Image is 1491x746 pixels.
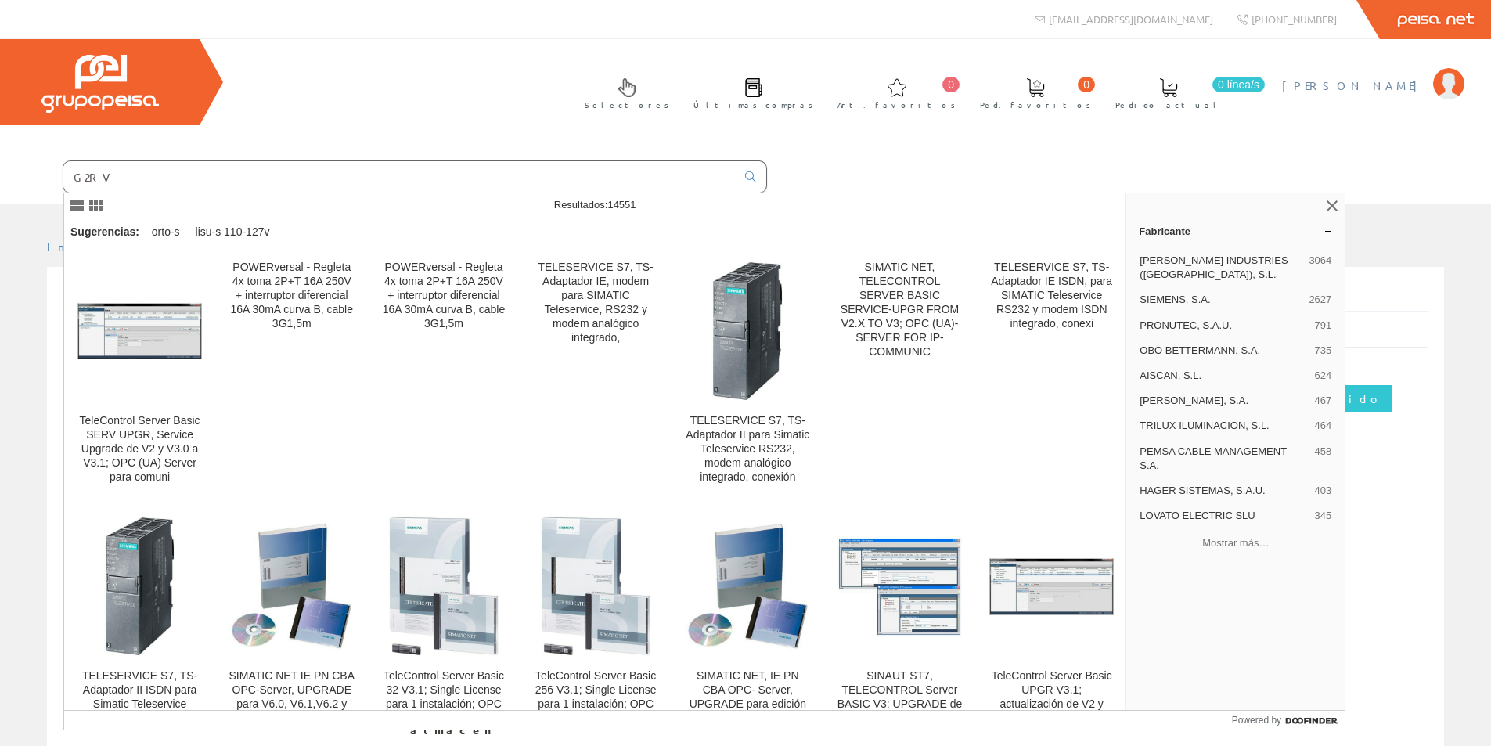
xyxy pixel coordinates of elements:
span: [PERSON_NAME] [1282,77,1425,93]
span: Selectores [585,97,669,113]
span: [PHONE_NUMBER] [1252,13,1337,26]
span: [PERSON_NAME] INDUSTRIES ([GEOGRAPHIC_DATA]), S.L. [1140,254,1302,282]
a: TeleControl Server Basic SERV UPGR, Service Upgrade de V2 y V3.0 a V3.1; OPC (UA) Server para com... [64,248,215,503]
span: Últimas compras [693,97,813,113]
a: Inicio [47,240,113,254]
a: 0 línea/s Pedido actual [1100,65,1269,119]
span: LOVATO ELECTRIC SLU [1140,509,1308,523]
div: POWERversal - Regleta 4x toma 2P+T 16A 250V + interruptor diferencial 16A 30mA curva B, cable 3G1,5m [229,261,355,331]
div: SIMATIC NET, TELECONTROL SERVER BASIC SERVICE-UPGR FROM V2.X TO V3; OPC (UA)-SERVER FOR IP- COMMUNIC [837,261,963,359]
span: 2627 [1309,293,1331,307]
span: [EMAIL_ADDRESS][DOMAIN_NAME] [1049,13,1213,26]
a: Powered by [1232,711,1345,730]
a: Últimas compras [678,65,821,119]
img: TELESERVICE S7, TS-Adaptador II ISDN para Simatic Teleservice RS232, modem RDSI integrado, conexión [104,516,176,657]
div: TELESERVICE S7, TS-Adaptador II ISDN para Simatic Teleservice RS232, modem RDSI integrado, conexión [77,669,203,740]
span: 458 [1315,445,1332,473]
span: 735 [1315,344,1332,358]
span: PRONUTEC, S.A.U. [1140,319,1308,333]
img: TeleControl Server Basic 256 V3.1; Single License para 1 instalación; OPC (UA) Server para comunicac [540,516,650,657]
span: 464 [1315,419,1332,433]
div: lisu-s 110-127v [189,218,276,247]
span: Powered by [1232,713,1281,727]
img: SINAUT ST7, TELECONTROL Server BASIC V3; UPGRADE de V2.X a V3; OPC (UA)-SERVER comunicación IP con S [837,536,963,636]
div: SIMATIC NET, IE PN CBA OPC- Server, UPGRADE para edición 2006, PROFINET OPC-Server para CBA, licenc [685,669,811,740]
div: TeleControl Server Basic SERV UPGR, Service Upgrade de V2 y V3.0 a V3.1; OPC (UA) Server para comuni [77,414,203,485]
span: 467 [1315,394,1332,408]
span: 0 línea/s [1212,77,1265,92]
span: 14551 [607,199,636,211]
span: Pedido actual [1115,97,1222,113]
span: SIEMENS, S.A. [1140,293,1302,307]
span: 3064 [1309,254,1331,282]
img: SIMATIC NET IE PN CBA OPC-Server, UPGRADE para V6.0, V6.1,V6.2 y edición 2005, PROFINET OPC-Server [229,521,355,652]
div: TeleControl Server Basic 256 V3.1; Single License para 1 instalación; OPC (UA) Server para comunicac [533,669,659,740]
span: 0 [942,77,960,92]
div: Sugerencias: [64,222,142,243]
span: TRILUX ILUMINACION, S.L. [1140,419,1308,433]
div: POWERversal - Regleta 4x toma 2P+T 16A 250V + interruptor diferencial 16A 30mA curva B, cable 3G1,5m [380,261,506,331]
div: TeleControl Server Basic 32 V3.1; Single License para 1 instalación; OPC (UA) Server para comunicaci [380,669,506,740]
a: Selectores [569,65,677,119]
span: 0 [1078,77,1095,92]
span: [PERSON_NAME], S.A. [1140,394,1308,408]
span: Ped. favoritos [980,97,1091,113]
div: orto-s [146,218,186,247]
div: TELESERVICE S7, TS-Adaptador II para Simatic Teleservice RS232, modem analógico integrado, conexión [685,414,811,485]
span: PEMSA CABLE MANAGEMENT S.A. [1140,445,1308,473]
a: TELESERVICE S7, TS-Adaptador IE, modem para SIMATIC Teleservice, RS232 y modem analógico integrado, [520,248,672,503]
a: POWERversal - Regleta 4x toma 2P+T 16A 250V + interruptor diferencial 16A 30mA curva B, cable 3G1,5m [368,248,519,503]
img: TeleControl Server Basic SERV UPGR, Service Upgrade de V2 y V3.0 a V3.1; OPC (UA) Server para comuni [77,302,203,361]
span: 624 [1315,369,1332,383]
span: HAGER SISTEMAS, S.A.U. [1140,484,1308,498]
img: SIMATIC NET, IE PN CBA OPC- Server, UPGRADE para edición 2006, PROFINET OPC-Server para CBA, licenc [685,521,811,652]
img: TELESERVICE S7, TS-Adaptador II para Simatic Teleservice RS232, modem analógico integrado, conexión [711,261,783,402]
span: OBO BETTERMANN, S.A. [1140,344,1308,358]
a: SIMATIC NET, TELECONTROL SERVER BASIC SERVICE-UPGR FROM V2.X TO V3; OPC (UA)-SERVER FOR IP- COMMUNIC [824,248,975,503]
span: Resultados: [554,199,636,211]
a: POWERversal - Regleta 4x toma 2P+T 16A 250V + interruptor diferencial 16A 30mA curva B, cable 3G1,5m [216,248,367,503]
a: Fabricante [1126,218,1345,243]
span: AISCAN, S.L. [1140,369,1308,383]
div: TeleControl Server Basic UPGR V3.1; actualización de V2 y V3.0 a V3.1; OPC (UA) Server para comunica [989,669,1115,740]
img: Grupo Peisa [41,55,159,113]
img: TeleControl Server Basic 32 V3.1; Single License para 1 instalación; OPC (UA) Server para comunicaci [388,516,499,657]
input: Buscar ... [63,161,736,193]
div: TELESERVICE S7, TS-Adaptador IE ISDN, para SIMATIC Teleservice RS232 y modem ISDN integrado, conexi [989,261,1115,331]
a: TELESERVICE S7, TS-Adaptador IE ISDN, para SIMATIC Teleservice RS232 y modem ISDN integrado, conexi [976,248,1127,503]
span: Art. favoritos [837,97,956,113]
a: [PERSON_NAME] [1282,65,1464,80]
img: TeleControl Server Basic UPGR V3.1; actualización de V2 y V3.0 a V3.1; OPC (UA) Server para comunica [989,557,1115,616]
div: TELESERVICE S7, TS-Adaptador IE, modem para SIMATIC Teleservice, RS232 y modem analógico integrado, [533,261,659,345]
span: 791 [1315,319,1332,333]
div: SIMATIC NET IE PN CBA OPC-Server, UPGRADE para V6.0, V6.1,V6.2 y edición 2005, PROFINET OPC-Server [229,669,355,740]
span: 345 [1315,509,1332,523]
button: Mostrar más… [1133,530,1338,556]
span: 403 [1315,484,1332,498]
a: TELESERVICE S7, TS-Adaptador II para Simatic Teleservice RS232, modem analógico integrado, conexi... [672,248,823,503]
